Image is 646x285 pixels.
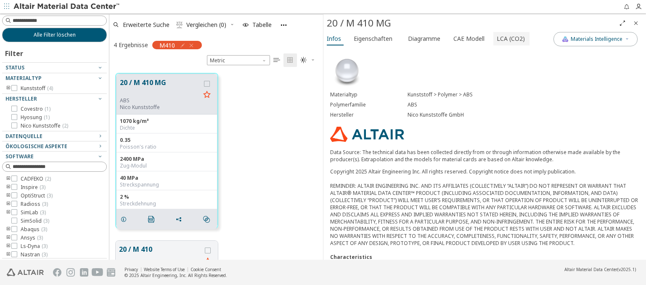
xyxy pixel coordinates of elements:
[629,16,643,30] button: Close
[43,217,49,224] span: ( 3 )
[408,32,440,45] span: Diagramme
[21,176,51,182] span: CADFEKO
[21,234,43,241] span: Ansys
[120,175,214,181] div: 40 MPa
[45,175,51,182] span: ( 2 )
[330,91,408,98] div: Materialtyp
[120,144,214,150] div: Poisson's ratio
[200,88,214,102] button: Favorite
[2,73,107,83] button: Materialtyp
[21,123,68,129] span: Nico Kunststoffe
[21,243,48,250] span: Ls-Dyna
[120,77,200,97] button: 20 / M 410 MG
[109,67,323,260] div: grid
[207,55,270,65] span: Metric
[119,244,201,264] button: 20 / M 410
[13,3,121,11] img: Altair Material Data Center
[144,266,185,272] a: Website Terms of Use
[120,118,214,125] div: 1070 kg/m³
[2,152,107,162] button: Software
[5,251,11,258] i: toogle group
[330,112,408,118] div: Hersteller
[2,141,107,152] button: Ökologische Aspekte
[42,242,48,250] span: ( 3 )
[5,95,37,102] span: Hersteller
[287,57,294,64] i: 
[44,114,50,121] span: ( 1 )
[172,211,189,228] button: Share
[270,53,283,67] button: Table View
[2,131,107,141] button: Datenquelle
[408,91,639,98] div: Kunststoff > Polymer > ABS
[21,184,45,191] span: Inspire
[21,218,49,224] span: SimSolid
[5,143,67,150] span: Ökologische Aspekte
[297,53,319,67] button: Theme
[7,269,44,276] img: Altair Engineering
[327,16,616,30] div: 20 / M 410 MG
[5,192,11,199] i: toogle group
[120,194,214,200] div: 2 %
[124,266,138,272] a: Privacy
[45,105,50,112] span: ( 1 )
[5,184,11,191] i: toogle group
[21,192,53,199] span: OptiStruct
[116,211,134,228] button: Details
[120,97,200,104] div: ABS
[562,36,569,43] img: AI Copilot
[203,216,210,223] i: 
[120,125,214,131] div: Dichte
[564,266,636,272] div: (v2025.1)
[40,209,46,216] span: ( 3 )
[330,127,404,142] img: Logo - Provider
[62,122,68,129] span: ( 2 )
[42,251,48,258] span: ( 3 )
[5,64,24,71] span: Status
[186,22,226,28] span: Vergleichen (0)
[408,112,639,118] div: Nico Kunststoffe GmbH
[47,85,53,92] span: ( 4 )
[453,32,484,45] span: CAE Modell
[21,201,48,208] span: Radioss
[21,85,53,92] span: Kunststoff
[201,255,214,269] button: Favorite
[120,181,214,188] div: Streckspannung
[159,41,175,49] span: M410
[120,200,214,207] div: Streckdehnung
[34,32,76,38] span: Alle Filter löschen
[5,176,11,182] i: toogle group
[21,209,46,216] span: SimLab
[330,253,639,261] div: Characteristics
[176,21,183,28] i: 
[2,28,107,42] button: Alle Filter löschen
[41,226,47,233] span: ( 3 )
[5,209,11,216] i: toogle group
[5,153,34,160] span: Software
[5,234,11,241] i: toogle group
[330,101,408,108] div: Polymerfamilie
[47,192,53,199] span: ( 3 )
[21,251,48,258] span: Nastran
[330,54,364,88] img: Material Type Image
[21,226,47,233] span: Abaqus
[327,32,341,45] span: Infos
[408,101,639,108] div: ABS
[2,42,27,62] div: Filter
[5,243,11,250] i: toogle group
[5,75,42,82] span: Materialtyp
[37,234,43,241] span: ( 3 )
[300,57,307,64] i: 
[273,57,280,64] i: 
[21,114,50,121] span: Hyosung
[207,55,270,65] div: Unit System
[283,53,297,67] button: Tile View
[40,184,45,191] span: ( 3 )
[5,226,11,233] i: toogle group
[123,22,169,28] span: Erweiterte Suche
[120,137,214,144] div: 0.35
[199,211,217,228] button: Similar search
[114,41,148,49] div: 4 Ergebnisse
[2,63,107,73] button: Status
[124,272,227,278] div: © 2025 Altair Engineering, Inc. All Rights Reserved.
[330,168,639,247] div: Copyright 2025 Altair Engineering Inc. All rights reserved. Copyright notice does not imply publi...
